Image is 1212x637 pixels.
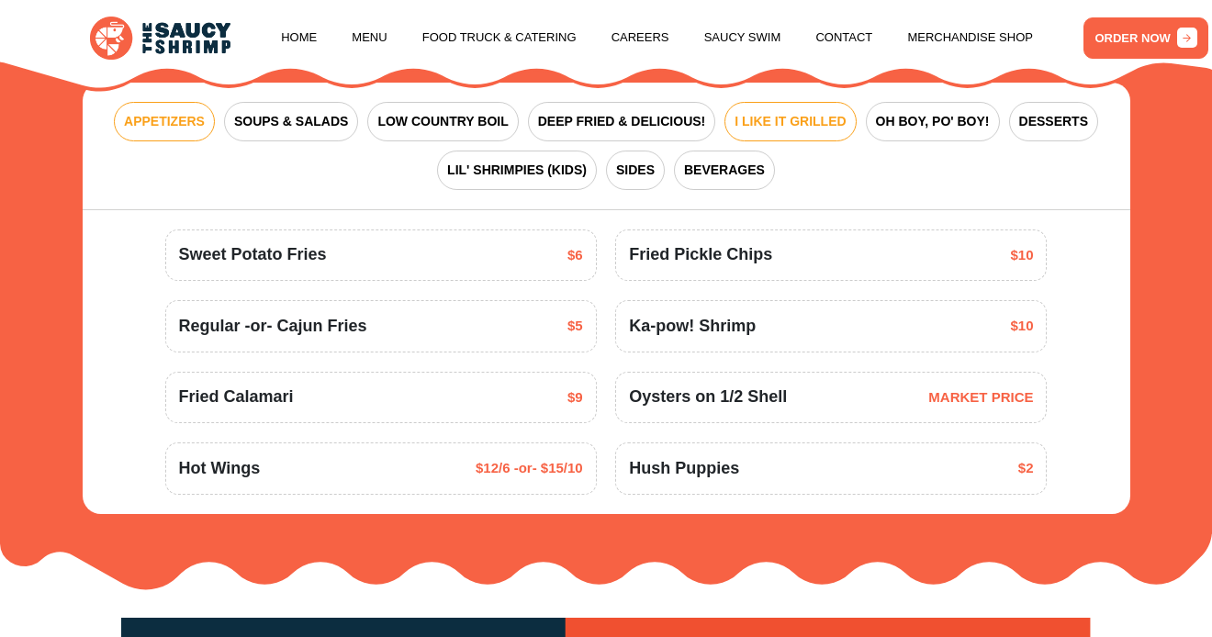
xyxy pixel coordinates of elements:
button: LOW COUNTRY BOIL [367,102,518,141]
span: LOW COUNTRY BOIL [377,112,508,131]
span: Fried Calamari [179,385,294,409]
span: $9 [567,387,583,408]
span: Hot Wings [179,456,261,481]
button: BEVERAGES [674,151,775,190]
a: Food Truck & Catering [422,3,577,73]
a: Saucy Swim [704,3,781,73]
span: Oysters on 1/2 Shell [629,385,787,409]
span: SIDES [616,161,655,180]
span: SOUPS & SALADS [234,112,348,131]
span: OH BOY, PO' BOY! [876,112,990,131]
button: LIL' SHRIMPIES (KIDS) [437,151,597,190]
a: Contact [815,3,872,73]
span: DEEP FRIED & DELICIOUS! [538,112,706,131]
span: $10 [1010,245,1033,266]
span: Fried Pickle Chips [629,242,772,267]
span: $2 [1018,458,1034,479]
button: I LIKE IT GRILLED [724,102,856,141]
button: DESSERTS [1009,102,1098,141]
span: $5 [567,316,583,337]
span: I LIKE IT GRILLED [735,112,846,131]
button: SIDES [606,151,665,190]
a: Merchandise Shop [907,3,1033,73]
a: Careers [612,3,669,73]
span: $10 [1010,316,1033,337]
span: DESSERTS [1019,112,1088,131]
span: Hush Puppies [629,456,739,481]
button: OH BOY, PO' BOY! [866,102,1000,141]
a: Home [281,3,317,73]
span: Sweet Potato Fries [179,242,327,267]
span: LIL' SHRIMPIES (KIDS) [447,161,587,180]
button: DEEP FRIED & DELICIOUS! [528,102,716,141]
span: BEVERAGES [684,161,765,180]
img: logo [90,17,230,59]
a: Menu [352,3,387,73]
span: APPETIZERS [124,112,205,131]
span: MARKET PRICE [928,387,1033,408]
span: $12/6 -or- $15/10 [476,458,583,479]
span: Ka-pow! Shrimp [629,314,756,339]
button: APPETIZERS [114,102,215,141]
span: Regular -or- Cajun Fries [179,314,367,339]
button: SOUPS & SALADS [224,102,358,141]
span: $6 [567,245,583,266]
a: ORDER NOW [1083,17,1208,59]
